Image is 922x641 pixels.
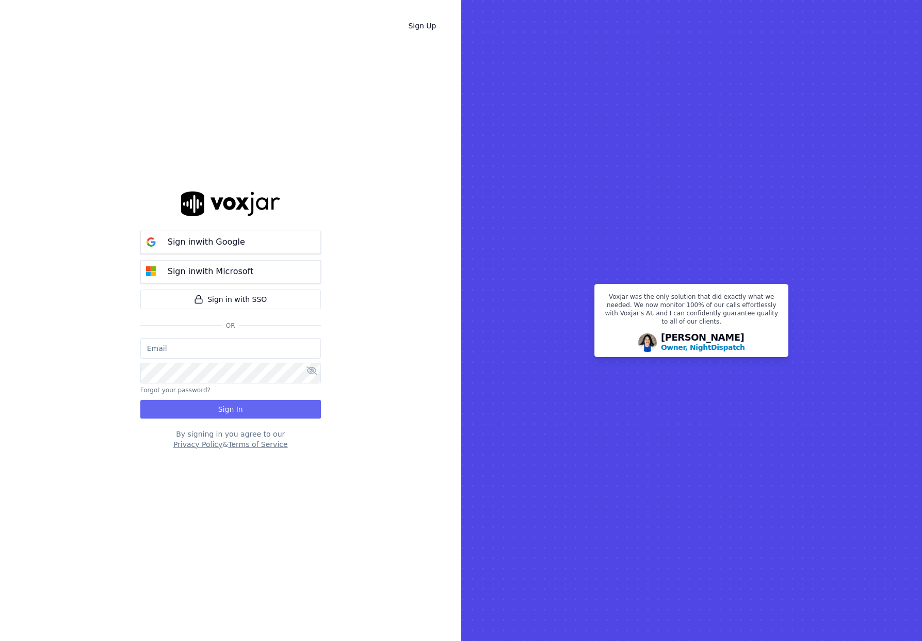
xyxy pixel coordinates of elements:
p: Owner, NightDispatch [661,342,745,352]
button: Sign inwith Google [140,231,321,254]
span: Or [222,322,239,330]
img: microsoft Sign in button [141,261,161,282]
p: Sign in with Microsoft [168,265,253,278]
button: Terms of Service [228,439,287,450]
button: Sign inwith Microsoft [140,260,321,283]
input: Email [140,338,321,359]
img: google Sign in button [141,232,161,252]
div: [PERSON_NAME] [661,333,745,352]
button: Sign In [140,400,321,419]
p: Voxjar was the only solution that did exactly what we needed. We now monitor 100% of our calls ef... [601,293,782,330]
button: Privacy Policy [173,439,222,450]
a: Sign Up [400,17,444,35]
div: By signing in you agree to our & [140,429,321,450]
p: Sign in with Google [168,236,245,248]
img: logo [181,191,280,216]
button: Forgot your password? [140,386,211,394]
img: Avatar [638,333,657,352]
a: Sign in with SSO [140,290,321,309]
